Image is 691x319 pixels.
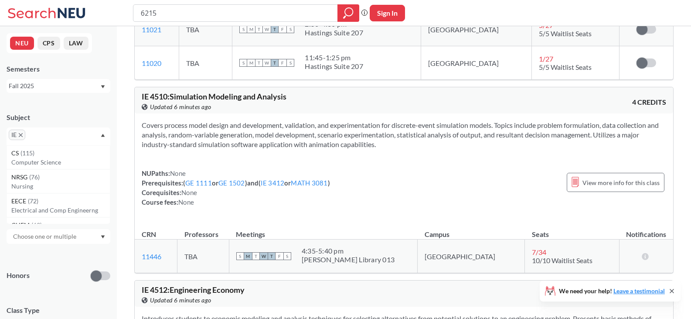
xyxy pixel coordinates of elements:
div: 11:45 - 1:25 pm [305,53,363,62]
span: 5/5 Waitlist Seats [539,63,592,71]
a: GE 1502 [218,179,245,187]
span: CHEM [11,220,31,230]
span: None [181,189,197,196]
span: 7 / 34 [532,248,546,256]
td: TBA [177,240,229,273]
div: Subject [7,113,110,122]
span: W [260,252,268,260]
p: Computer Science [11,158,110,167]
div: Hastings Suite 207 [305,62,363,71]
th: Meetings [229,221,417,240]
a: Leave a testimonial [613,287,665,295]
section: Covers process model design and development, validation, and experimentation for discrete-event s... [142,120,666,149]
span: 4 CREDITS [632,97,666,107]
td: [GEOGRAPHIC_DATA] [421,13,531,46]
span: S [239,25,247,33]
svg: X to remove pill [19,133,23,137]
span: W [263,59,271,67]
a: 11021 [142,25,161,34]
span: F [279,25,286,33]
a: 11446 [142,252,161,261]
div: CRN [142,230,156,239]
svg: Dropdown arrow [101,134,105,137]
span: T [271,59,279,67]
a: 11020 [142,59,161,67]
p: Honors [7,271,30,281]
span: S [283,252,291,260]
a: MATH 3081 [291,179,327,187]
span: ( 76 ) [29,173,40,181]
span: M [247,25,255,33]
span: ( 115 ) [20,149,34,157]
p: Electrical and Comp Engineerng [11,206,110,215]
span: T [252,252,260,260]
span: ( 69 ) [31,221,42,229]
span: None [170,169,186,177]
span: View more info for this class [582,177,660,188]
span: Class Type [7,305,110,315]
span: T [255,59,263,67]
th: Seats [525,221,620,240]
div: Hastings Suite 207 [305,28,363,37]
div: NUPaths: Prerequisites: ( or ) and ( or ) Corequisites: Course fees: [142,168,330,207]
span: 1 / 27 [539,55,553,63]
span: EECE [11,196,28,206]
span: CS [11,148,20,158]
span: F [276,252,283,260]
span: IE 4510 : Simulation Modeling and Analysis [142,92,286,101]
span: S [236,252,244,260]
th: Professors [177,221,229,240]
span: T [271,25,279,33]
div: Semesters [7,64,110,74]
span: S [239,59,247,67]
div: Fall 2025Dropdown arrow [7,79,110,93]
div: IEX to remove pillDropdown arrowCS(115)Computer ScienceNRSG(76)NursingEECE(72)Electrical and Comp... [7,127,110,145]
p: Nursing [11,182,110,191]
div: Dropdown arrow [7,229,110,244]
div: Fall 2025 [9,81,100,91]
span: M [244,252,252,260]
td: [GEOGRAPHIC_DATA] [418,240,525,273]
span: IEX to remove pill [9,130,25,140]
span: T [255,25,263,33]
td: TBA [179,13,232,46]
span: Updated 6 minutes ago [150,295,211,305]
span: None [178,198,194,206]
input: Choose one or multiple [9,231,82,242]
svg: Dropdown arrow [101,85,105,89]
span: M [247,59,255,67]
a: IE 3412 [261,179,285,187]
span: T [268,252,276,260]
span: 5/5 Waitlist Seats [539,29,592,38]
button: CPS [37,37,60,50]
button: NEU [10,37,34,50]
th: Notifications [620,221,674,240]
input: Class, professor, course number, "phrase" [140,6,331,21]
span: S [286,25,294,33]
span: F [279,59,286,67]
button: LAW [64,37,89,50]
span: ( 72 ) [28,197,38,205]
span: We need your help! [559,288,665,294]
svg: Dropdown arrow [101,235,105,239]
th: Campus [418,221,525,240]
span: 10/10 Waitlist Seats [532,256,592,264]
div: magnifying glass [337,4,359,22]
div: 4:35 - 5:40 pm [302,247,395,255]
td: TBA [179,46,232,80]
span: W [263,25,271,33]
span: IE 4512 : Engineering Economy [142,285,245,295]
span: S [286,59,294,67]
svg: magnifying glass [343,7,354,19]
a: GE 1111 [185,179,212,187]
span: Updated 6 minutes ago [150,102,211,112]
div: [PERSON_NAME] Library 013 [302,255,395,264]
button: Sign In [370,5,405,21]
td: [GEOGRAPHIC_DATA] [421,46,531,80]
span: NRSG [11,172,29,182]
